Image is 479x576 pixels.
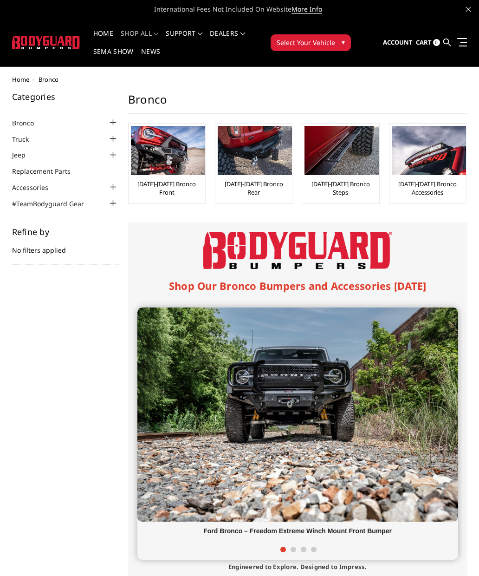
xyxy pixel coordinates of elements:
a: Dealers [210,30,245,48]
img: Bronco Slide 1 [137,308,458,522]
h1: Bronco [128,92,467,114]
a: shop all [121,30,158,48]
a: News [141,48,160,66]
span: Account [383,38,413,46]
img: BODYGUARD BUMPERS [12,36,80,49]
a: [DATE]-[DATE] Bronco Rear [218,180,290,196]
a: Replacement Parts [12,166,82,176]
a: Cart 0 [416,30,440,55]
img: Bodyguard Bumpers Logo [203,232,392,269]
h5: Categories [12,92,119,101]
div: Ford Bronco – Freedom Extreme Winch Mount Front Bumper [137,522,458,541]
a: [DATE]-[DATE] Bronco Accessories [392,180,464,196]
a: Accessories [12,183,60,192]
a: Support [166,30,202,48]
a: Bronco [12,118,45,128]
a: More Info [291,5,322,14]
a: Jeep [12,150,37,160]
h5: Refine by [12,228,119,236]
a: SEMA Show [93,48,134,66]
button: Select Your Vehicle [271,34,351,51]
span: Engineered to Explore. Designed to Impress. [228,563,367,571]
span: Bronco [39,75,58,84]
a: Truck [12,134,40,144]
a: [DATE]-[DATE] Bronco Steps [304,180,376,196]
div: No filters applied [12,228,119,265]
a: Account [383,30,413,55]
h1: Shop Our Bronco Bumpers and Accessories [DATE] [137,278,458,294]
span: 0 [433,39,440,46]
a: #TeamBodyguard Gear [12,199,96,209]
iframe: Chat Widget [433,531,479,576]
a: [DATE]-[DATE] Bronco Front [131,180,203,196]
a: Home [12,75,29,84]
a: Home [93,30,113,48]
span: Select Your Vehicle [277,38,335,47]
span: Cart [416,38,432,46]
span: ▾ [342,37,345,47]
